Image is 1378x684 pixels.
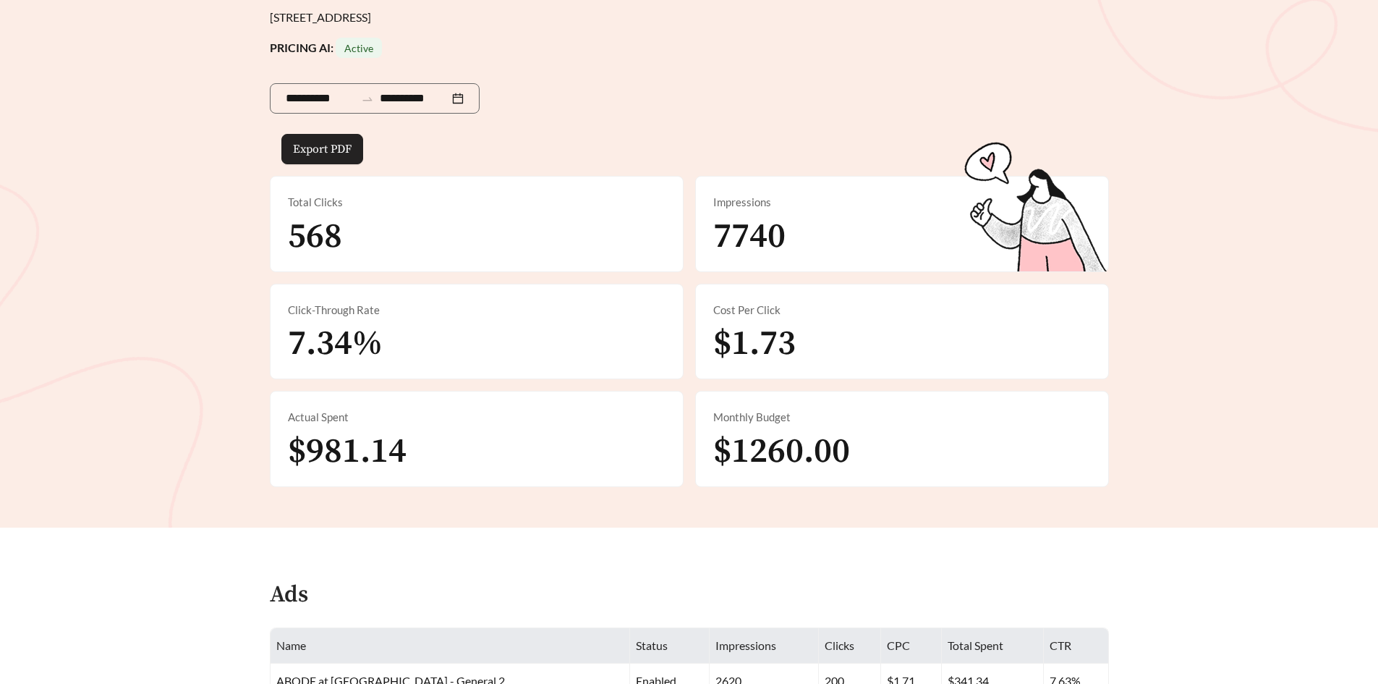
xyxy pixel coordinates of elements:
th: Total Spent [942,628,1044,664]
span: $1.73 [713,322,796,366]
th: Status [630,628,709,664]
button: Export PDF [281,134,363,164]
span: Export PDF [293,140,352,158]
div: Click-Through Rate [288,302,665,318]
span: CPC [887,638,910,652]
th: Name [271,628,631,664]
th: Clicks [819,628,882,664]
div: Monthly Budget [713,409,1091,426]
th: Impressions [710,628,819,664]
div: Actual Spent [288,409,665,426]
h4: Ads [270,583,308,608]
div: Impressions [713,194,1091,211]
span: 7740 [713,215,786,258]
span: to [361,92,374,105]
span: $1260.00 [713,430,850,473]
div: [STREET_ADDRESS] [270,9,1109,26]
strong: PRICING AI: [270,41,382,54]
div: Total Clicks [288,194,665,211]
span: swap-right [361,93,374,106]
span: Active [344,42,373,54]
span: $981.14 [288,430,407,473]
span: CTR [1050,638,1071,652]
div: Cost Per Click [713,302,1091,318]
span: 568 [288,215,342,258]
span: 7.34% [288,322,383,366]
